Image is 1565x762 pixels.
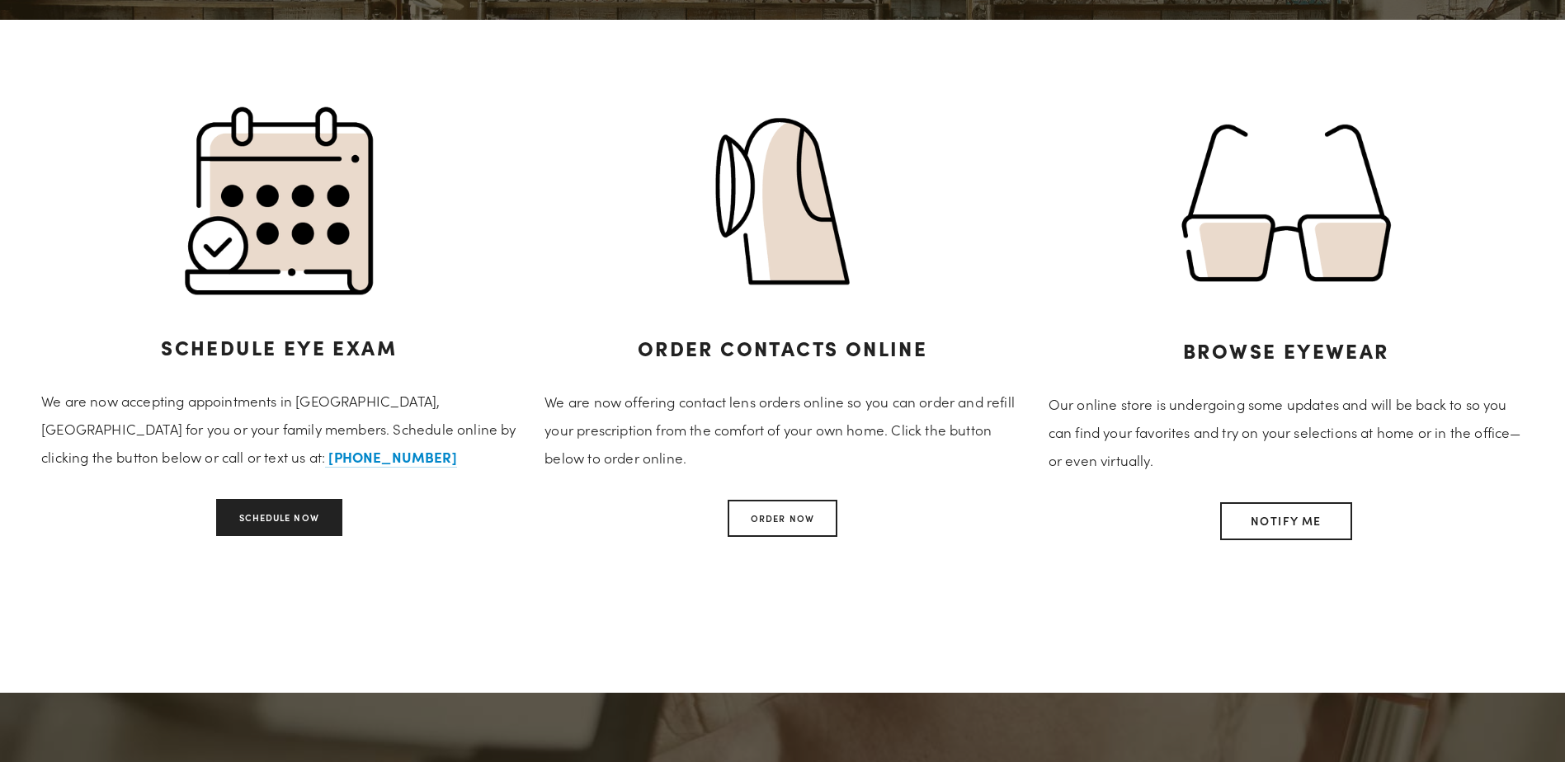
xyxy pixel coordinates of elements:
[1049,390,1524,474] p: Our online store is undergoing some updates and will be back to so you can find your favorites an...
[544,328,1020,368] h3: Order Contacts Online
[216,499,342,536] a: Schedule Now
[325,448,457,468] a: [PHONE_NUMBER]
[328,447,456,466] strong: [PHONE_NUMBER]
[41,387,516,471] p: We are now accepting appointments in [GEOGRAPHIC_DATA], [GEOGRAPHIC_DATA] for you or your family ...
[1049,102,1524,303] img: Pair of glasses icon
[1220,502,1352,540] button: Notify me
[41,327,516,367] h3: Schedule Eye Exam
[1049,331,1524,370] h3: Browse Eyewear
[728,500,837,537] a: Order Now
[544,388,1020,472] p: We are now offering contact lens orders online so you can order and refill your prescription from...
